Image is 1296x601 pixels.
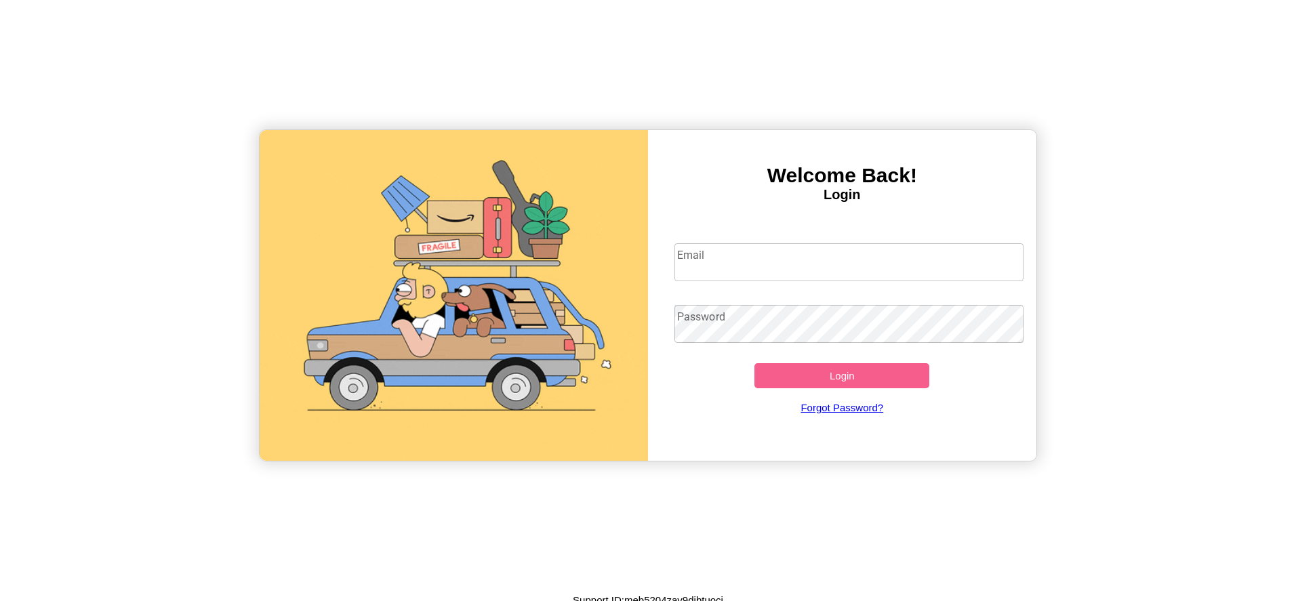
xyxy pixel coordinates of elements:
[648,164,1036,187] h3: Welcome Back!
[260,130,648,461] img: gif
[648,187,1036,203] h4: Login
[668,388,1017,427] a: Forgot Password?
[754,363,929,388] button: Login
